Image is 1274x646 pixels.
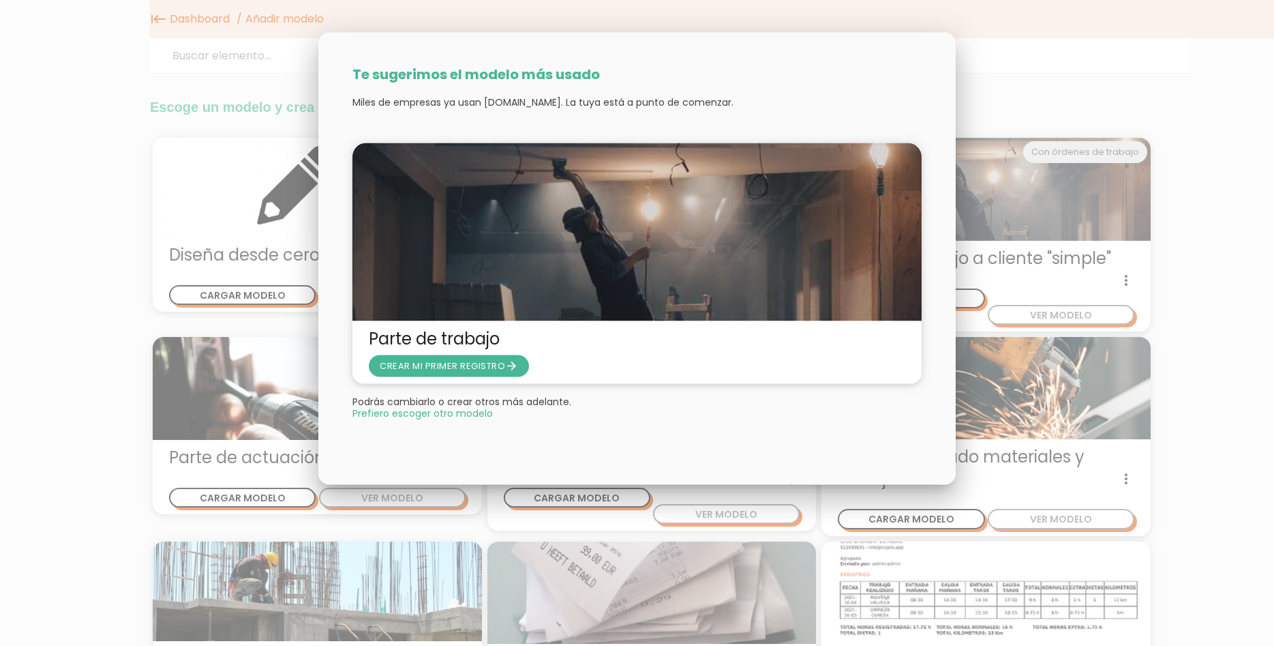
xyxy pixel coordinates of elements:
span: Close [352,409,493,418]
span: Podrás cambiarlo o crear otros más adelante. [352,395,571,409]
span: CREAR MI PRIMER REGISTRO [380,359,518,372]
h3: Te sugerimos el modelo más usado [352,66,922,81]
i: arrow_forward [505,355,518,377]
p: Miles de empresas ya usan [DOMAIN_NAME]. La tuya está a punto de comenzar. [352,95,922,108]
img: partediariooperario.jpg [352,143,922,321]
span: Parte de trabajo [369,327,905,349]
